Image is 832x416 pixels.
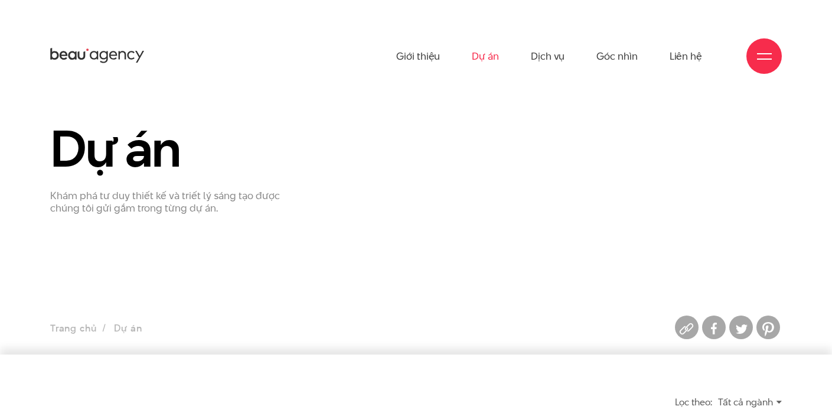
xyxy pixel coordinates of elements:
a: Góc nhìn [596,24,637,89]
a: Liên hệ [670,24,702,89]
a: Giới thiệu [396,24,440,89]
a: Trang chủ [50,321,96,335]
a: Dự án [472,24,499,89]
h1: Dự án [50,121,282,175]
p: Khám phá tư duy thiết kế và triết lý sáng tạo được chúng tôi gửi gắm trong từng dự án. [50,190,282,214]
a: Dịch vụ [531,24,565,89]
div: Tất cả ngành [718,392,782,412]
div: Lọc theo: [675,392,712,412]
